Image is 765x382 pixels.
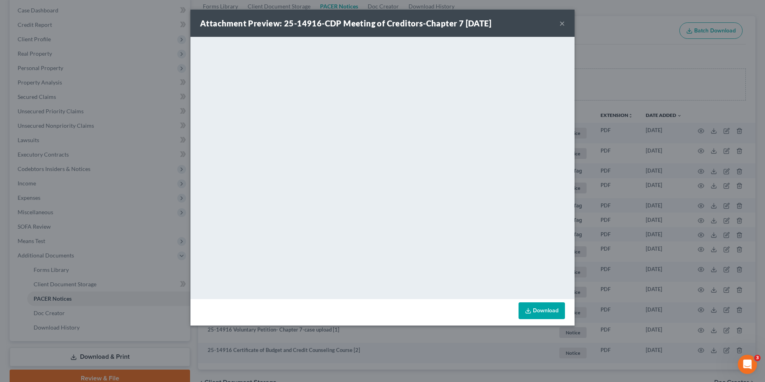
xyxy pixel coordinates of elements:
[190,37,575,297] iframe: <object ng-attr-data='[URL][DOMAIN_NAME]' type='application/pdf' width='100%' height='650px'></ob...
[754,355,761,361] span: 3
[519,302,565,319] a: Download
[559,18,565,28] button: ×
[738,355,757,374] iframe: Intercom live chat
[200,18,491,28] strong: Attachment Preview: 25-14916-CDP Meeting of Creditors-Chapter 7 [DATE]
